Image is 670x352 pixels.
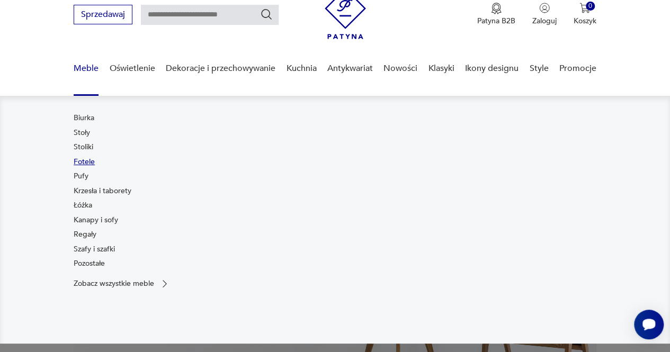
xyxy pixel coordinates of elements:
a: Ikona medaluPatyna B2B [477,3,515,26]
button: Zaloguj [532,3,557,26]
button: Patyna B2B [477,3,515,26]
a: Meble [74,48,99,89]
a: Ikony designu [465,48,519,89]
div: 0 [586,2,595,11]
a: Style [529,48,548,89]
img: Ikona medalu [491,3,502,14]
p: Patyna B2B [477,16,515,26]
a: Pozostałe [74,258,105,269]
img: Ikona koszyka [579,3,590,13]
button: Szukaj [260,8,273,21]
img: Ikonka użytkownika [539,3,550,13]
a: Promocje [559,48,596,89]
a: Szafy i szafki [74,244,115,255]
a: Stoliki [74,142,93,152]
a: Sprzedawaj [74,12,132,19]
p: Koszyk [574,16,596,26]
img: 969d9116629659dbb0bd4e745da535dc.jpg [341,113,596,310]
a: Dekoracje i przechowywanie [166,48,275,89]
a: Regały [74,229,96,240]
a: Krzesła i taborety [74,186,131,196]
a: Zobacz wszystkie meble [74,278,170,289]
p: Zaloguj [532,16,557,26]
button: 0Koszyk [574,3,596,26]
a: Pufy [74,171,88,182]
button: Sprzedawaj [74,5,132,24]
a: Nowości [383,48,417,89]
a: Kuchnia [286,48,316,89]
a: Oświetlenie [110,48,155,89]
a: Klasyki [428,48,454,89]
a: Stoły [74,128,90,138]
a: Biurka [74,113,94,123]
a: Kanapy i sofy [74,215,118,225]
a: Antykwariat [327,48,373,89]
a: Fotele [74,157,95,167]
p: Zobacz wszystkie meble [74,280,154,287]
iframe: Smartsupp widget button [634,310,664,339]
a: Łóżka [74,200,92,211]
